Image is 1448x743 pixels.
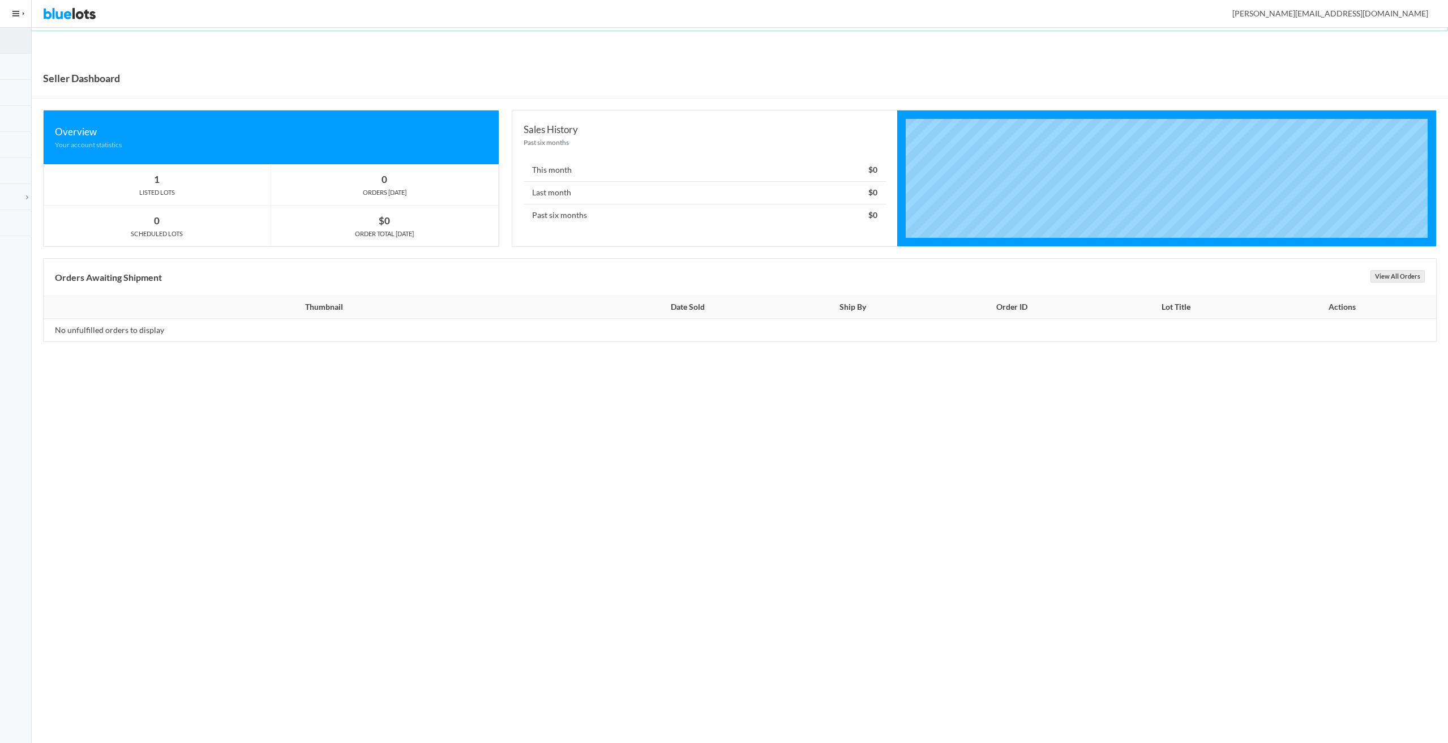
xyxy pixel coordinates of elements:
[44,187,271,198] div: LISTED LOTS
[868,210,877,220] strong: $0
[1220,8,1428,18] span: [PERSON_NAME][EMAIL_ADDRESS][DOMAIN_NAME]
[778,296,927,319] th: Ship By
[382,173,387,185] strong: 0
[55,139,487,150] div: Your account statistics
[1217,9,1228,20] ion-icon: person
[271,229,498,239] div: ORDER TOTAL [DATE]
[154,173,160,185] strong: 1
[55,272,162,283] b: Orders Awaiting Shipment
[1096,296,1256,319] th: Lot Title
[44,319,597,341] td: No unfulfilled orders to display
[868,187,877,197] strong: $0
[524,137,886,148] div: Past six months
[868,165,877,174] strong: $0
[524,204,886,227] li: Past six months
[1370,270,1425,283] a: View All Orders
[597,296,778,319] th: Date Sold
[43,70,120,87] h1: Seller Dashboard
[1256,296,1436,319] th: Actions
[928,296,1096,319] th: Order ID
[55,124,487,139] div: Overview
[379,215,390,227] strong: $0
[524,181,886,204] li: Last month
[44,296,597,319] th: Thumbnail
[154,215,160,227] strong: 0
[271,187,498,198] div: ORDERS [DATE]
[524,122,886,137] div: Sales History
[44,229,271,239] div: SCHEDULED LOTS
[524,159,886,182] li: This month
